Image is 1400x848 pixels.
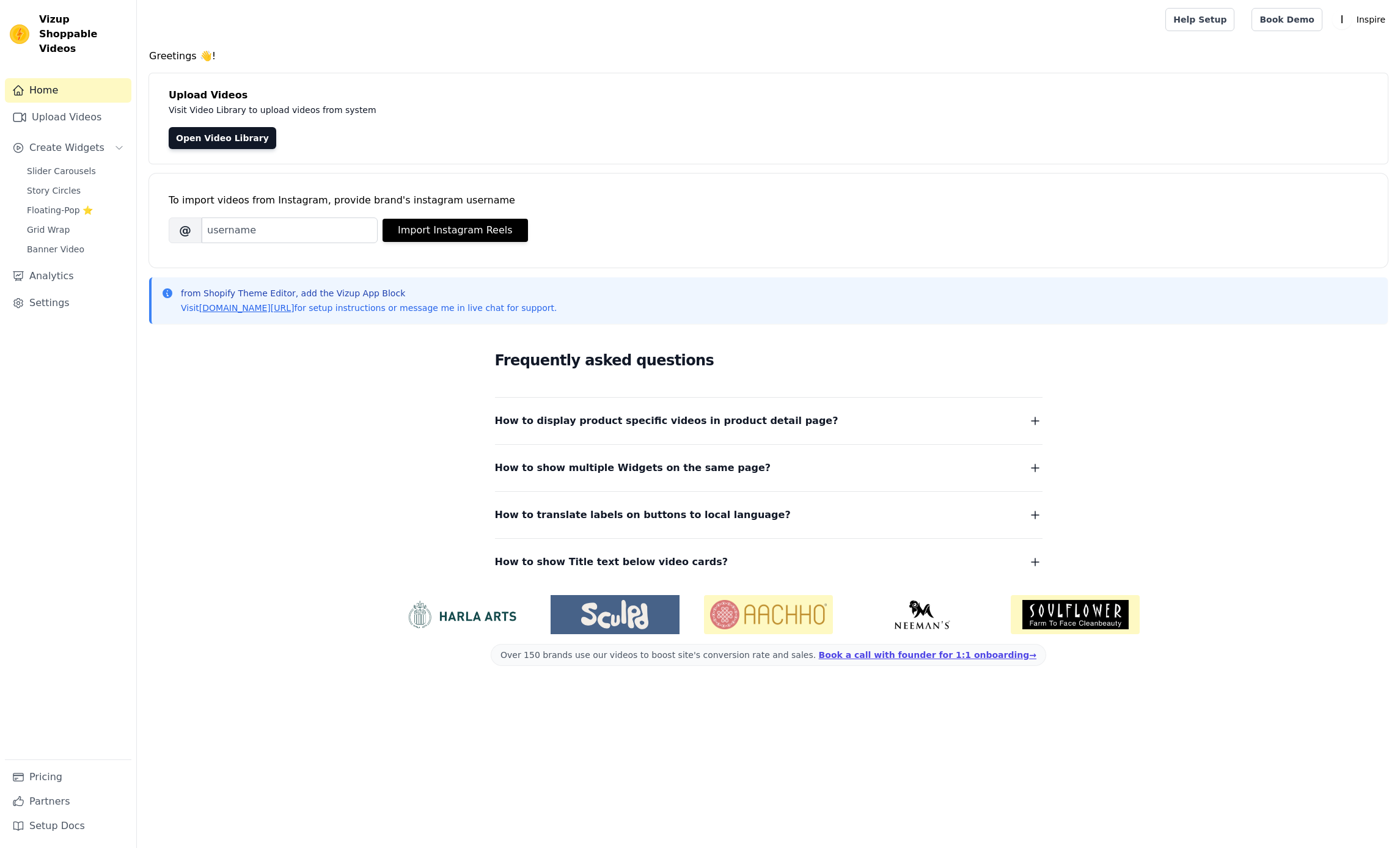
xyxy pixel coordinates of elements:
span: @ [169,217,202,243]
button: I Inspire [1332,9,1390,31]
img: HarlaArts [397,600,526,629]
span: Slider Carousels [27,165,96,177]
span: How to display product specific videos in product detail page? [495,412,838,429]
button: Create Widgets [5,136,131,160]
div: To import videos from Instagram, provide brand's instagram username [169,193,1368,208]
input: username [202,217,378,243]
h4: Upload Videos [169,88,1368,103]
a: Grid Wrap [20,221,131,238]
button: Import Instagram Reels [383,219,528,242]
a: Open Video Library [169,127,276,149]
text: I [1340,13,1343,26]
h4: Greetings 👋! [149,49,1388,64]
span: How to show multiple Widgets on the same page? [495,459,771,477]
a: Floating-Pop ⭐ [20,202,131,219]
a: Book a call with founder for 1:1 onboarding [819,650,1036,660]
img: Aachho [704,595,833,634]
p: from Shopify Theme Editor, add the Vizup App Block [181,287,557,299]
img: Sculpd US [551,600,680,629]
a: Home [5,78,131,103]
p: Visit for setup instructions or message me in live chat for support. [181,302,557,314]
a: Analytics [5,264,131,288]
span: Story Circles [27,185,81,197]
a: Story Circles [20,182,131,199]
span: Floating-Pop ⭐ [27,204,93,216]
button: How to translate labels on buttons to local language? [495,506,1043,524]
p: Visit Video Library to upload videos from system [169,103,716,117]
a: Upload Videos [5,105,131,130]
button: How to show multiple Widgets on the same page? [495,459,1043,477]
a: Slider Carousels [20,163,131,180]
img: Neeman's [857,600,986,629]
span: Vizup Shoppable Videos [39,12,126,56]
img: Soulflower [1011,595,1140,634]
a: Book Demo [1252,8,1322,31]
a: Pricing [5,765,131,789]
button: How to display product specific videos in product detail page? [495,412,1043,429]
img: Vizup [10,24,29,44]
p: Inspire [1352,9,1390,31]
a: [DOMAIN_NAME][URL] [199,303,295,313]
span: Banner Video [27,243,84,255]
a: Settings [5,291,131,315]
a: Help Setup [1165,8,1234,31]
span: How to show Title text below video cards? [495,554,728,571]
span: How to translate labels on buttons to local language? [495,506,791,524]
h2: Frequently asked questions [495,348,1043,373]
span: Create Widgets [29,141,104,155]
span: Grid Wrap [27,224,70,236]
button: How to show Title text below video cards? [495,554,1043,571]
a: Partners [5,789,131,814]
a: Setup Docs [5,814,131,838]
a: Banner Video [20,241,131,258]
